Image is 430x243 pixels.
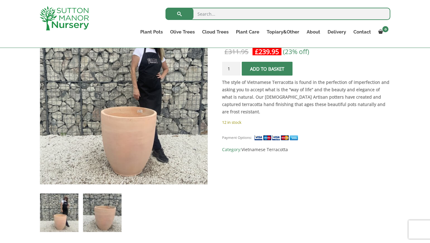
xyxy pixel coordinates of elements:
a: Vietnamese Terracotta [241,147,288,152]
small: Payment Options: [222,135,252,140]
a: Cloud Trees [198,28,232,36]
a: Olive Trees [166,28,198,36]
a: About [303,28,324,36]
span: £ [225,47,228,56]
a: Contact [350,28,375,36]
img: logo [40,6,89,30]
img: The Ben Tre Vietnamese Terracotta Plant Pot - Image 2 [83,194,121,232]
bdi: 311.95 [225,47,249,56]
a: Delivery [324,28,350,36]
a: Plant Care [232,28,263,36]
span: (23% off) [283,47,309,56]
p: 12 in stock [222,119,390,126]
strong: The style of Vietnamese Terracotta is found in the perfection of imperfection and asking you to a... [222,79,389,115]
input: Product quantity [222,62,241,76]
bdi: 239.95 [255,47,279,56]
button: Add to basket [242,62,293,76]
input: Search... [165,8,390,20]
img: The Ben Tre Vietnamese Terracotta Plant Pot [40,194,78,232]
span: 0 [382,26,388,32]
a: Plant Pots [137,28,166,36]
img: payment supported [254,135,300,141]
a: 0 [375,28,390,36]
span: Category: [222,146,390,153]
span: £ [255,47,259,56]
a: Topiary&Other [263,28,303,36]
